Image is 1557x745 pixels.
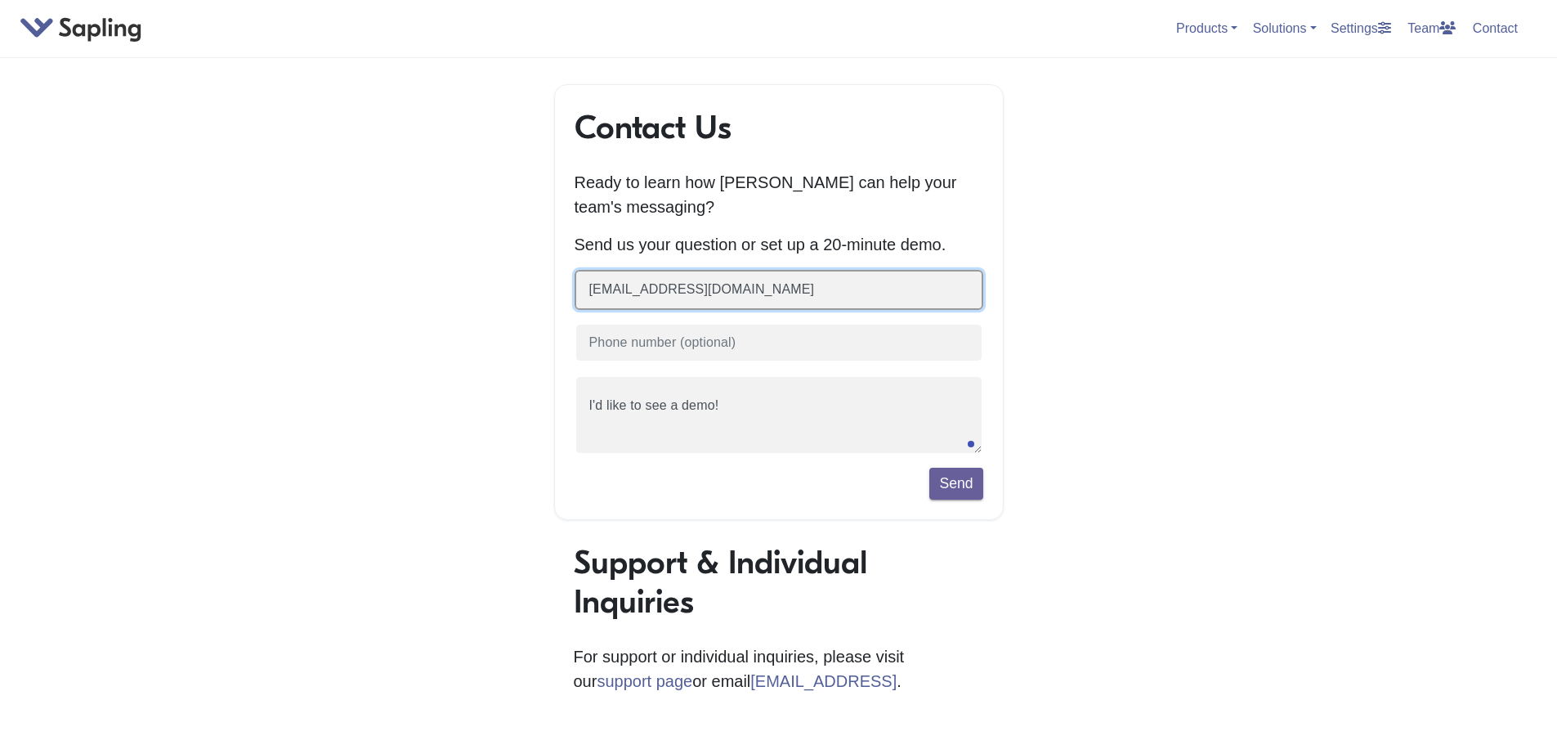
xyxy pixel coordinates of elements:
[1253,21,1317,35] a: Solutions
[575,108,983,147] h1: Contact Us
[575,270,983,310] input: Business email (required)
[1466,15,1524,42] a: Contact
[1324,15,1398,42] a: Settings
[575,170,983,219] p: Ready to learn how [PERSON_NAME] can help your team's messaging?
[574,644,984,693] p: For support or individual inquiries, please visit our or email .
[929,468,982,499] button: Send
[575,232,983,257] p: Send us your question or set up a 20-minute demo.
[575,323,983,363] input: Phone number (optional)
[574,543,984,622] h1: Support & Individual Inquiries
[750,672,897,690] a: [EMAIL_ADDRESS]
[1176,21,1237,35] a: Products
[575,375,983,455] textarea: I'd like to see a demo!
[597,672,692,690] a: support page
[1401,15,1462,42] a: Team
